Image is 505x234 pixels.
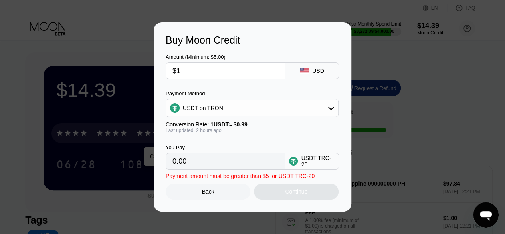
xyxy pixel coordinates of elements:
div: Last updated: 2 hours ago [166,128,339,133]
div: Payment Method [166,90,339,96]
div: USD [312,68,324,74]
input: $0.00 [172,63,278,79]
iframe: Button to launch messaging window [473,202,499,228]
span: 1 USDT ≈ $0.99 [210,121,248,128]
div: Back [166,184,250,200]
div: Conversion Rate: [166,121,339,128]
div: Buy Moon Credit [166,34,339,46]
div: USDT on TRON [183,105,223,111]
div: Payment amount must be greater than $5 for USDT TRC-20 [166,173,315,179]
div: USDT TRC-20 [301,155,335,168]
div: Amount (Minimum: $5.00) [166,54,285,60]
div: You Pay [166,144,285,150]
div: USDT on TRON [166,100,338,116]
div: Back [202,188,214,195]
